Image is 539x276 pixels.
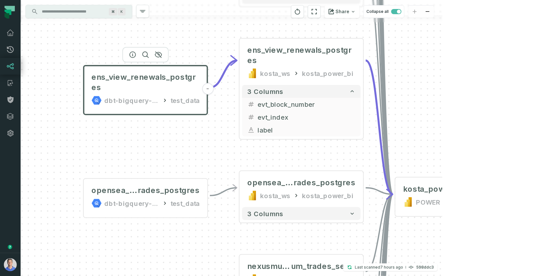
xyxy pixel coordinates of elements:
g: Edge from 41163cdf66ad7bbea3891b906ff21289 to 202bbbfc7d4ddb5b4305c9a50c6e0dc7 [366,188,393,194]
span: evt_index [258,112,355,122]
div: kosta_ws [260,68,290,78]
g: Edge from e7295a3bd58210912377df9473933d8f to 7a43d3d17bfd92b8334a934ca7d2f76d [210,60,237,87]
button: zoom out [421,5,434,18]
div: test_data [171,198,200,208]
span: opensea_solana_t [91,185,138,196]
button: label [242,124,361,136]
div: dbt-bigquery-foundational [104,198,159,208]
span: integer [247,100,255,108]
button: Last scanned[DATE] 4:17:14 AM598ddc3 [343,263,438,271]
div: nexusmutual_ethereum_trades_seed [247,261,355,271]
span: ens_view_renewals_postgres [247,45,355,66]
button: evt_index [242,111,361,124]
span: label [258,125,355,135]
div: opensea_solana_trades_postgres [247,178,355,188]
g: Edge from 7a43d3d17bfd92b8334a934ca7d2f76d to 202bbbfc7d4ddb5b4305c9a50c6e0dc7 [366,60,393,194]
span: rades_postgres [138,185,200,196]
span: integer [247,113,255,121]
span: rades_postgres [294,178,355,188]
div: opensea_solana_trades_postgres [91,185,200,196]
span: um_trades_seed [291,261,355,271]
button: - [202,83,213,95]
span: string [247,126,255,134]
g: Edge from dcee404355bfe1433509c00e17852046 to 41163cdf66ad7bbea3891b906ff21289 [210,188,237,196]
div: Tooltip anchor [7,244,13,250]
img: avatar of Barak Forgoun [4,258,17,271]
p: Last scanned [355,264,403,271]
span: 3 columns [247,87,283,95]
div: test_data [171,95,200,106]
div: kosta_power_bi [302,190,354,201]
button: Collapse all [364,5,404,18]
button: evt_block_number [242,98,361,111]
relative-time: Sep 28, 2025, 4:17 AM GMT+3 [380,265,403,270]
span: 3 columns [247,210,283,217]
h4: 598ddc3 [416,265,434,269]
div: kosta_power_bi [302,68,354,78]
span: ens_view_renewals_postgres [91,72,200,93]
button: Share [325,5,360,18]
div: dbt-bigquery-foundational [104,95,159,106]
span: nexusmutual_ethere [247,261,291,271]
span: Press ⌘ + K to focus the search bar [118,8,126,15]
span: Press ⌘ + K to focus the search bar [109,8,117,15]
div: POWER BI [416,197,449,207]
span: evt_block_number [258,99,355,109]
span: opensea_solana_t [247,178,294,188]
div: kosta_power_bi.pbix [403,184,484,194]
div: kosta_ws [260,190,290,201]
